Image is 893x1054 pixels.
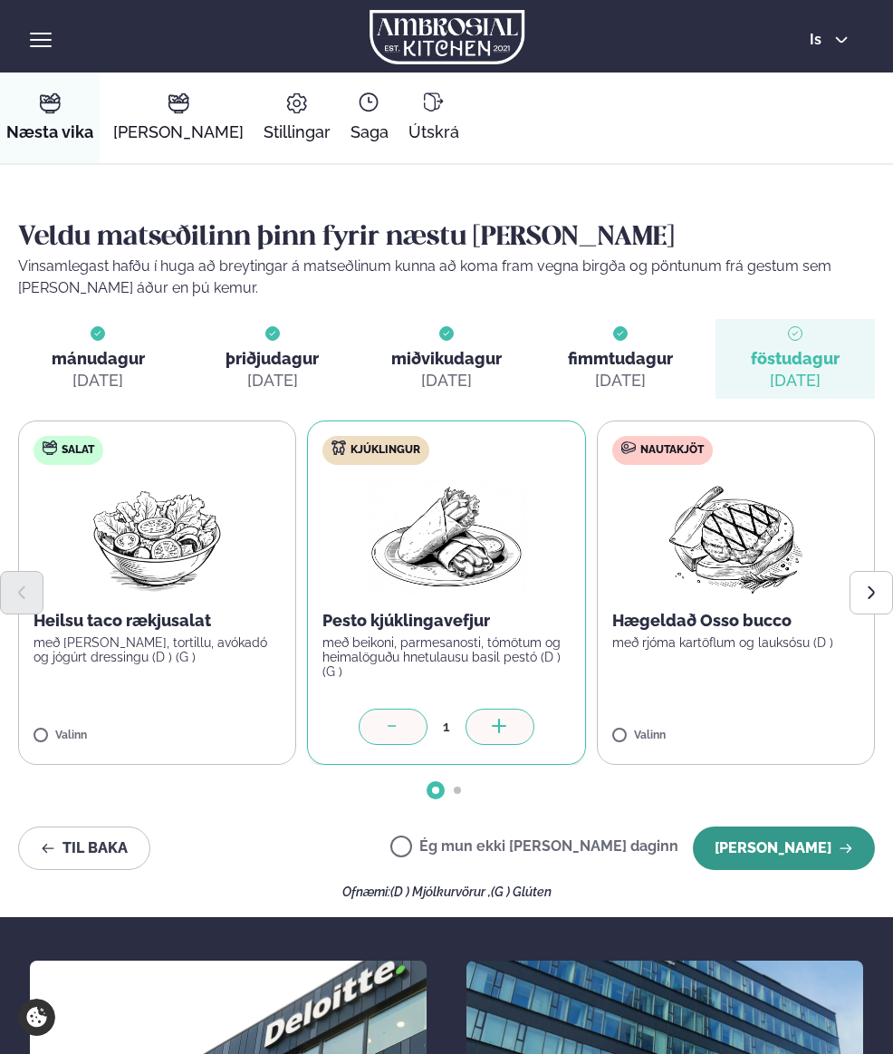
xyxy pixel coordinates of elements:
[72,370,123,392] div: [DATE]
[850,571,893,614] button: Next slide
[18,827,150,870] button: Til baka
[402,73,466,163] a: Útskrá
[18,219,875,256] h2: Veldu matseðilinn þinn fyrir næstu [PERSON_NAME]
[612,635,859,650] p: með rjóma kartöflum og lauksósu (D )
[612,610,859,632] p: Hægeldað Osso bucco
[107,73,250,163] a: [PERSON_NAME]
[6,121,93,143] span: Næsta vika
[331,440,346,455] img: chicken.svg
[454,787,461,794] span: Go to slide 2
[770,370,821,392] div: [DATE]
[52,349,145,368] span: mánudagur
[350,443,420,458] span: Kjúklingur
[113,121,244,143] span: [PERSON_NAME]
[621,440,636,455] img: beef.svg
[390,885,491,899] span: (D ) Mjólkurvörur ,
[18,885,875,899] div: Ofnæmi:
[391,349,502,368] span: miðvikudagur
[62,443,94,458] span: Salat
[322,635,570,679] p: með beikoni, parmesanosti, tómötum og heimalöguðu hnetulausu basil pestó (D ) (G )
[34,635,281,664] p: með [PERSON_NAME], tortillu, avókadó og jógúrt dressingu (D ) (G )
[432,787,439,794] span: Go to slide 1
[322,610,570,632] p: Pesto kjúklingavefjur
[427,716,466,737] div: 1
[370,10,524,64] img: logo
[693,827,875,870] button: [PERSON_NAME]
[34,610,281,632] p: Heilsu taco rækjusalat
[640,443,704,458] span: Nautakjöt
[367,479,526,595] img: Wraps.png
[795,33,863,47] button: is
[751,349,840,368] span: föstudagur
[810,33,827,47] span: is
[257,73,337,163] a: Stillingar
[247,370,298,392] div: [DATE]
[18,256,875,299] p: Vinsamlegast hafðu í huga að breytingar á matseðlinum kunna að koma fram vegna birgða og pöntunum...
[344,73,395,163] a: Saga
[77,479,237,595] img: Salad.png
[491,885,552,899] span: (G ) Glúten
[421,370,472,392] div: [DATE]
[350,121,389,143] span: Saga
[18,999,55,1036] a: Cookie settings
[568,349,673,368] span: fimmtudagur
[264,121,331,143] span: Stillingar
[30,29,52,51] button: hamburger
[595,370,646,392] div: [DATE]
[226,349,319,368] span: þriðjudagur
[656,479,816,595] img: Beef-Meat.png
[408,121,459,143] span: Útskrá
[43,440,57,455] img: salad.svg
